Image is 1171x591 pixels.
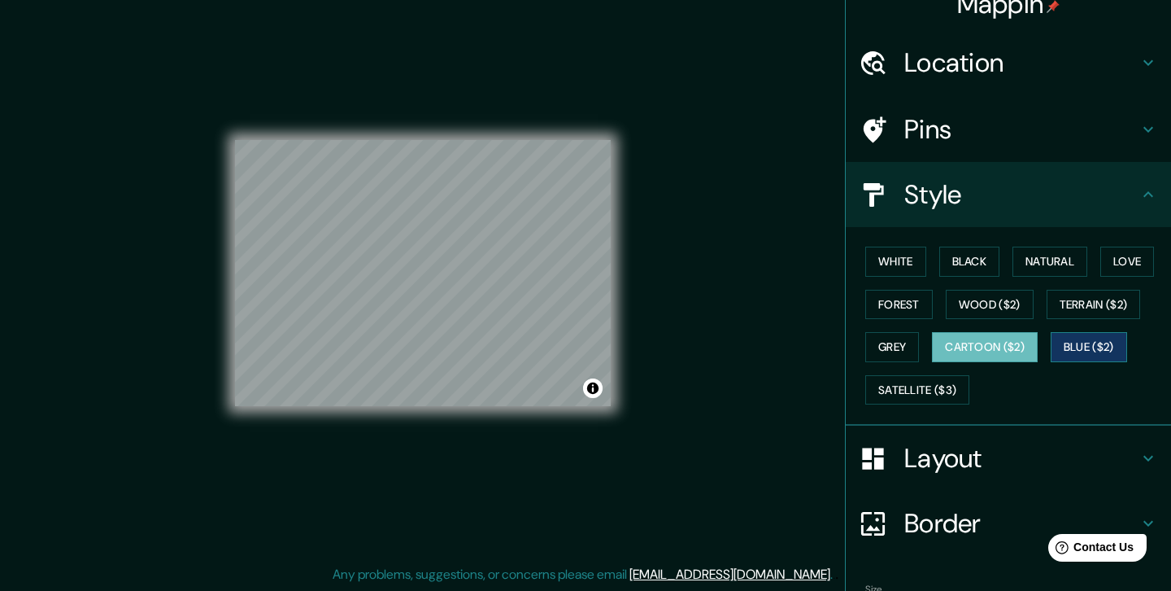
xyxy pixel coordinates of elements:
div: Border [846,491,1171,556]
button: Forest [865,290,933,320]
button: Wood ($2) [946,290,1034,320]
a: [EMAIL_ADDRESS][DOMAIN_NAME] [629,566,830,583]
button: Cartoon ($2) [932,332,1038,362]
div: . [835,565,838,584]
div: Layout [846,426,1171,491]
iframe: Help widget launcher [1026,528,1153,573]
h4: Pins [904,113,1138,146]
button: Love [1100,247,1154,277]
div: Style [846,162,1171,227]
button: Terrain ($2) [1047,290,1141,320]
div: Pins [846,97,1171,162]
button: Satellite ($3) [865,375,969,405]
div: Location [846,30,1171,95]
canvas: Map [235,140,611,406]
p: Any problems, suggestions, or concerns please email . [333,565,833,584]
h4: Style [904,178,1138,211]
button: Blue ($2) [1051,332,1127,362]
h4: Location [904,46,1138,79]
button: Natural [1012,247,1087,277]
button: White [865,247,926,277]
h4: Layout [904,442,1138,475]
div: . [833,565,835,584]
button: Grey [865,332,919,362]
button: Toggle attribution [583,379,603,398]
h4: Border [904,507,1138,540]
button: Black [939,247,1000,277]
